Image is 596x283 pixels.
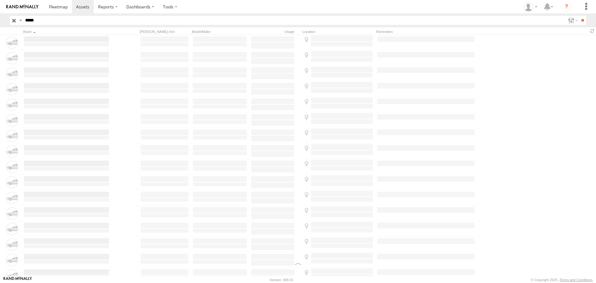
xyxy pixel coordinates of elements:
[3,277,32,283] a: Visit our Website
[531,278,593,282] div: © Copyright 2025 -
[302,30,374,34] div: Location
[270,278,293,282] div: Version: 308.01
[566,16,579,25] label: Search Filter Options
[562,2,571,12] i: ?
[376,30,476,34] div: Reminders
[23,30,110,34] div: Click to Sort
[192,30,248,34] div: Model/Make
[250,30,300,34] div: Usage
[6,5,38,9] img: rand-logo.svg
[589,28,596,34] span: Refresh
[140,30,189,34] div: [PERSON_NAME]./Vin
[521,2,540,11] div: Caseta Laredo TX
[560,278,593,282] a: Terms and Conditions
[18,16,23,25] label: Search Query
